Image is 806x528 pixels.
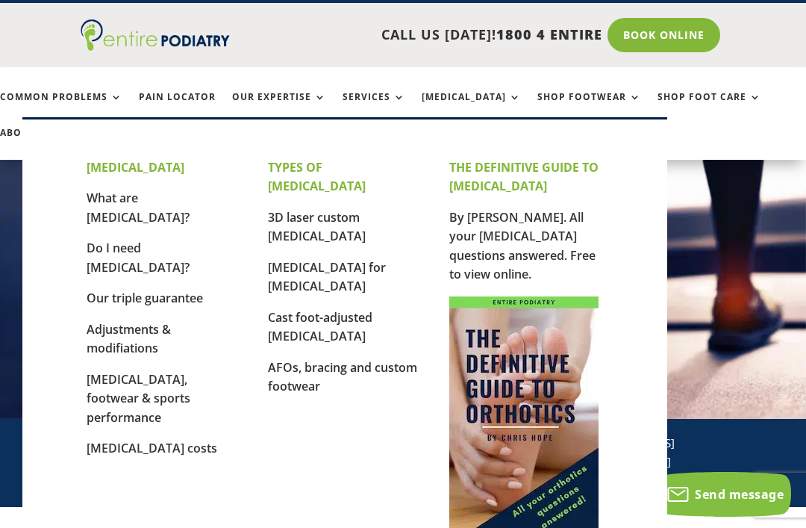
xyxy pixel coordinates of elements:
a: [MEDICAL_DATA] for [MEDICAL_DATA] [268,259,386,295]
a: Shop Foot Care [657,92,761,124]
span: 1800 4 ENTIRE [496,25,602,43]
img: logo (1) [81,19,230,51]
a: [MEDICAL_DATA], footwear & sports performance [87,371,190,426]
a: Our Expertise [232,92,326,124]
a: What are [MEDICAL_DATA]? [87,190,190,226]
a: By [PERSON_NAME]. All your [MEDICAL_DATA] questions answered. Free to view online. [449,209,596,283]
p: CALL US [DATE]! [230,25,602,45]
strong: THE DEFINITIVE GUIDE TO [MEDICAL_DATA] [449,159,599,195]
a: Shop Footwear [537,92,641,124]
strong: [MEDICAL_DATA] [87,159,184,176]
button: Send message [657,472,791,517]
a: Our triple guarantee [87,290,203,306]
a: [MEDICAL_DATA] costs [87,440,217,456]
a: AFOs, bracing and custom footwear [268,359,417,395]
span: Send message [695,486,784,503]
a: Entire Podiatry [81,39,230,54]
a: Do I need [MEDICAL_DATA]? [87,240,190,276]
a: Pain Locator [139,92,216,124]
a: Adjustments & modifiations [87,321,171,357]
a: Cast foot-adjusted [MEDICAL_DATA] [268,309,372,345]
a: 3D laser custom [MEDICAL_DATA] [268,209,366,245]
a: [MEDICAL_DATA] [422,92,521,124]
strong: TYPES OF [MEDICAL_DATA] [268,159,366,195]
a: Services [343,92,405,124]
a: Book Online [607,18,720,52]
